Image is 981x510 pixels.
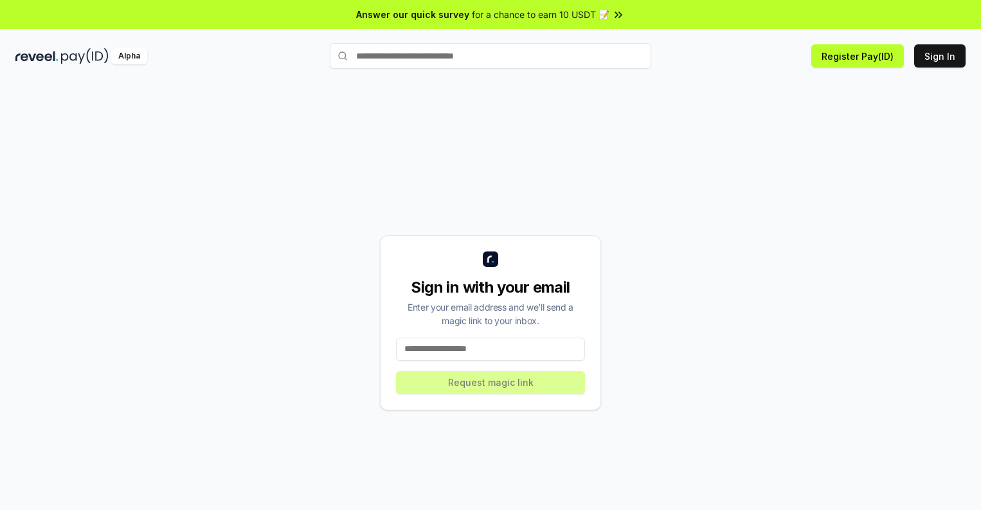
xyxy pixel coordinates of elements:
span: for a chance to earn 10 USDT 📝 [472,8,609,21]
button: Sign In [914,44,966,68]
img: pay_id [61,48,109,64]
div: Enter your email address and we’ll send a magic link to your inbox. [396,300,585,327]
button: Register Pay(ID) [811,44,904,68]
img: logo_small [483,251,498,267]
div: Sign in with your email [396,277,585,298]
div: Alpha [111,48,147,64]
span: Answer our quick survey [356,8,469,21]
img: reveel_dark [15,48,59,64]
